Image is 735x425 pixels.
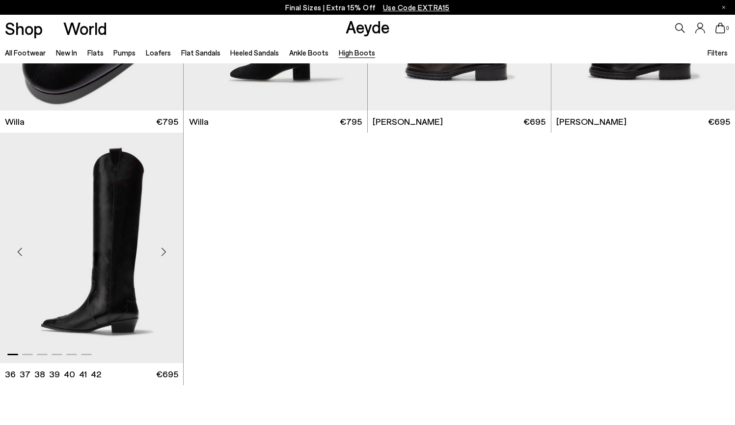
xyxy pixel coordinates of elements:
li: 37 [20,368,30,380]
p: Final Sizes | Extra 15% Off [285,1,450,14]
li: 36 [5,368,16,380]
span: €695 [523,115,545,128]
span: Willa [5,115,25,128]
div: 2 / 6 [183,133,366,363]
a: Ankle Boots [289,48,328,57]
a: 0 [715,23,725,33]
a: All Footwear [5,48,46,57]
span: €795 [156,115,178,128]
li: 41 [79,368,87,380]
a: Willa €795 [184,111,367,133]
li: 42 [91,368,101,380]
li: 40 [64,368,75,380]
span: €695 [156,368,178,380]
span: 0 [725,26,730,31]
div: Previous slide [5,237,34,266]
span: Filters [708,48,728,57]
a: Flats [87,48,104,57]
span: [PERSON_NAME] [373,115,443,128]
a: Pumps [113,48,136,57]
a: Shop [5,20,43,37]
ul: variant [5,368,98,380]
a: Aeyde [346,16,390,37]
a: New In [56,48,77,57]
a: World [63,20,107,37]
span: €795 [340,115,362,128]
span: [PERSON_NAME] [556,115,626,128]
a: High Boots [339,48,375,57]
li: 38 [34,368,45,380]
span: €695 [708,115,730,128]
a: Flat Sandals [181,48,220,57]
span: Willa [189,115,209,128]
a: Heeled Sandals [230,48,279,57]
span: Navigate to /collections/ss25-final-sizes [383,3,450,12]
a: [PERSON_NAME] €695 [368,111,551,133]
li: 39 [49,368,60,380]
div: Next slide [149,237,178,266]
img: Aruna Leather Knee-High Cowboy Boots [183,133,366,363]
a: [PERSON_NAME] €695 [551,111,735,133]
a: Loafers [146,48,171,57]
